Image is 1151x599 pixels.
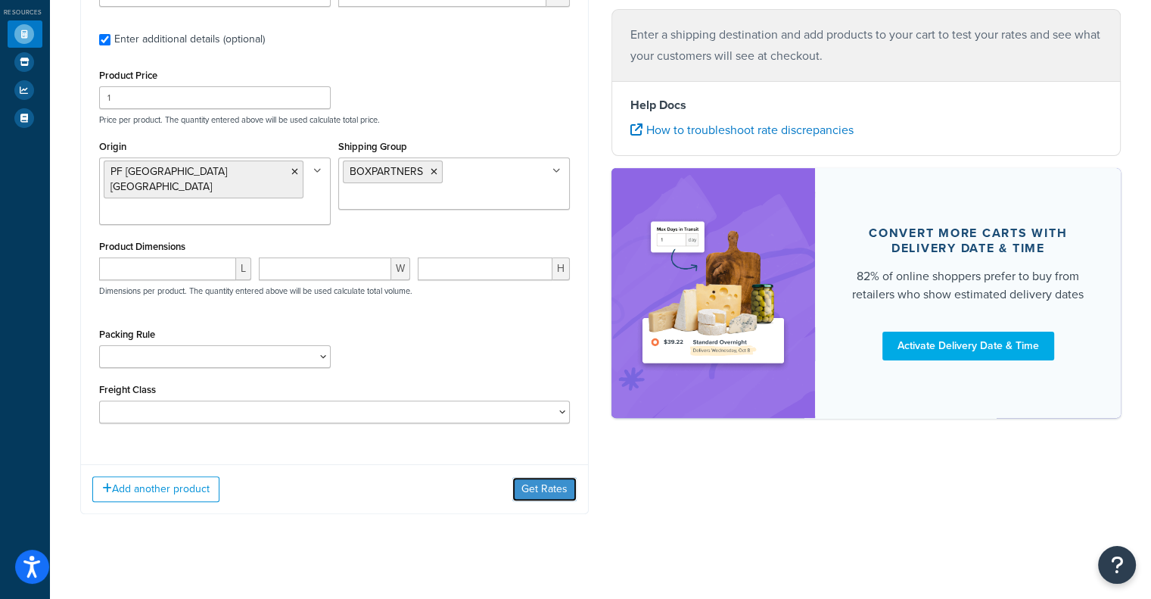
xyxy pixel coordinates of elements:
[8,20,42,48] li: Test Your Rates
[391,257,410,280] span: W
[114,29,265,50] div: Enter additional details (optional)
[512,477,577,501] button: Get Rates
[110,164,227,195] span: PF [GEOGRAPHIC_DATA] [GEOGRAPHIC_DATA]
[99,241,185,252] label: Product Dimensions
[95,285,412,296] p: Dimensions per product. The quantity entered above will be used calculate total volume.
[882,332,1054,360] a: Activate Delivery Date & Time
[92,476,219,502] button: Add another product
[350,164,423,179] span: BOXPARTNERS
[8,48,42,76] li: Marketplace
[99,329,155,340] label: Packing Rule
[99,34,110,45] input: Enter additional details (optional)
[236,257,251,280] span: L
[8,105,42,132] li: Help Docs
[630,121,854,139] a: How to troubleshoot rate discrepancies
[552,257,570,280] span: H
[630,24,1102,67] p: Enter a shipping destination and add products to your cart to test your rates and see what your c...
[95,114,574,125] p: Price per product. The quantity entered above will be used calculate total price.
[630,96,1102,114] h4: Help Docs
[99,70,157,81] label: Product Price
[851,226,1084,256] div: Convert more carts with delivery date & time
[634,191,792,395] img: feature-image-ddt-36eae7f7280da8017bfb280eaccd9c446f90b1fe08728e4019434db127062ab4.png
[99,141,126,152] label: Origin
[338,141,407,152] label: Shipping Group
[8,76,42,104] li: Analytics
[851,267,1084,304] div: 82% of online shoppers prefer to buy from retailers who show estimated delivery dates
[99,384,156,395] label: Freight Class
[1098,546,1136,584] button: Open Resource Center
